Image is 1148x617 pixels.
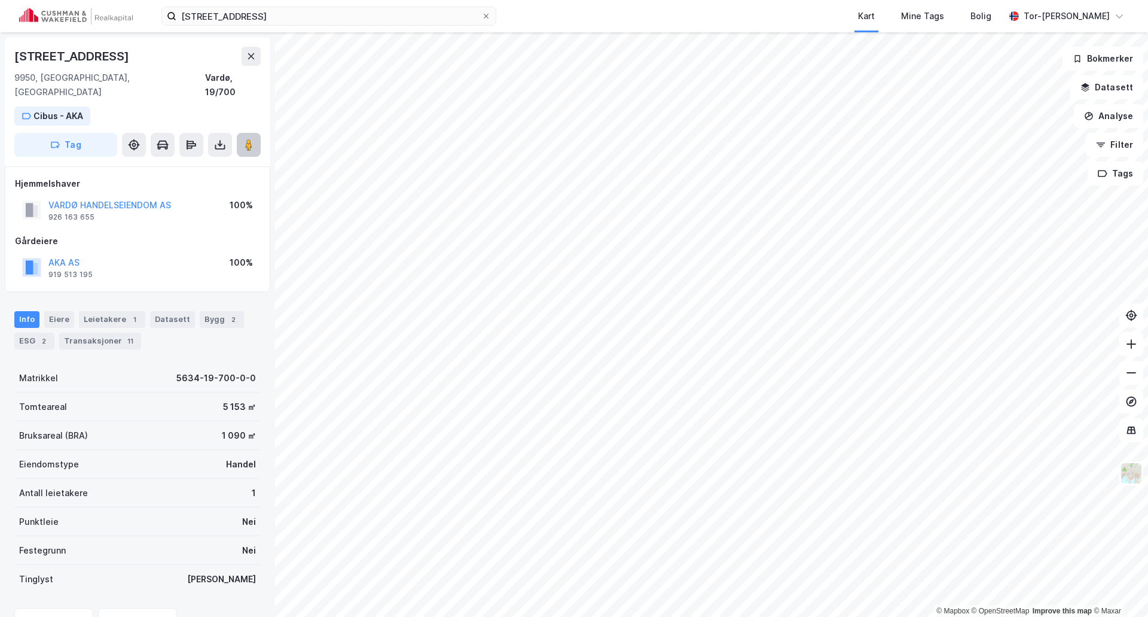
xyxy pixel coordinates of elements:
[48,212,94,222] div: 926 163 655
[176,371,256,385] div: 5634-19-700-0-0
[901,9,944,23] div: Mine Tags
[972,607,1030,615] a: OpenStreetMap
[200,311,244,328] div: Bygg
[59,333,141,349] div: Transaksjoner
[1088,162,1143,186] button: Tags
[858,9,875,23] div: Kart
[38,335,50,347] div: 2
[936,607,969,615] a: Mapbox
[222,428,256,443] div: 1 090 ㎡
[1062,47,1143,71] button: Bokmerker
[14,333,54,349] div: ESG
[14,311,39,328] div: Info
[19,428,88,443] div: Bruksareal (BRA)
[19,400,67,414] div: Tomteareal
[970,9,991,23] div: Bolig
[230,256,253,270] div: 100%
[1070,75,1143,99] button: Datasett
[1033,607,1092,615] a: Improve this map
[1024,9,1110,23] div: Tor-[PERSON_NAME]
[19,515,59,529] div: Punktleie
[19,371,58,385] div: Matrikkel
[242,543,256,558] div: Nei
[19,543,66,558] div: Festegrunn
[14,47,132,66] div: [STREET_ADDRESS]
[150,311,195,328] div: Datasett
[176,7,481,25] input: Søk på adresse, matrikkel, gårdeiere, leietakere eller personer
[242,515,256,529] div: Nei
[205,71,261,99] div: Vardø, 19/700
[19,486,88,500] div: Antall leietakere
[19,572,53,586] div: Tinglyst
[1088,560,1148,617] iframe: Chat Widget
[19,8,133,25] img: cushman-wakefield-realkapital-logo.202ea83816669bd177139c58696a8fa1.svg
[223,400,256,414] div: 5 153 ㎡
[44,311,74,328] div: Eiere
[124,335,136,347] div: 11
[252,486,256,500] div: 1
[1088,560,1148,617] div: Kontrollprogram for chat
[230,198,253,212] div: 100%
[187,572,256,586] div: [PERSON_NAME]
[48,270,93,279] div: 919 513 195
[14,133,117,157] button: Tag
[1074,104,1143,128] button: Analyse
[15,177,260,191] div: Hjemmelshaver
[227,314,239,326] div: 2
[1086,133,1143,157] button: Filter
[79,311,145,328] div: Leietakere
[14,71,205,99] div: 9950, [GEOGRAPHIC_DATA], [GEOGRAPHIC_DATA]
[15,234,260,248] div: Gårdeiere
[1120,462,1143,485] img: Z
[33,109,83,123] div: Cibus - AKA
[19,457,79,472] div: Eiendomstype
[129,314,141,326] div: 1
[226,457,256,472] div: Handel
